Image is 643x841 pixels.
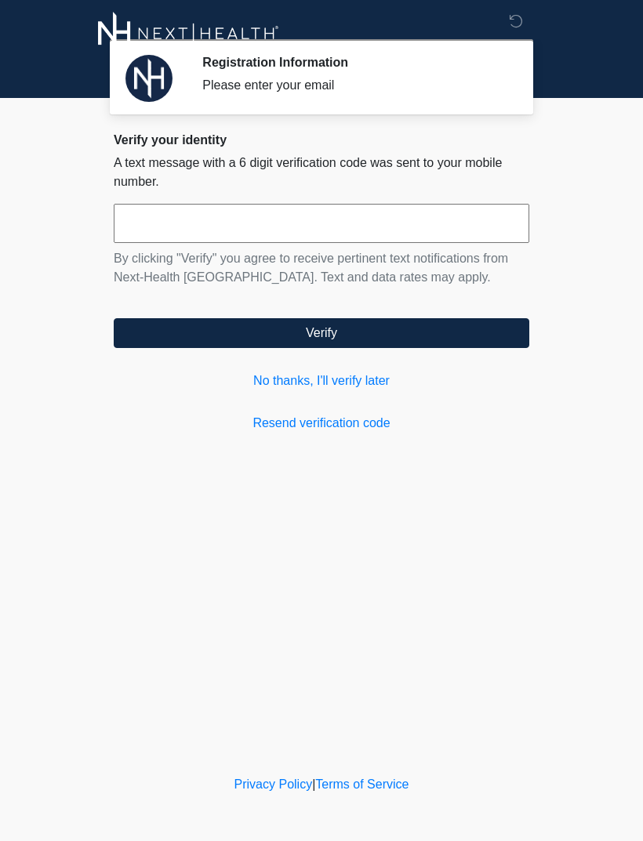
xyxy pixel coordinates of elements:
h2: Verify your identity [114,132,529,147]
a: Resend verification code [114,414,529,433]
p: By clicking "Verify" you agree to receive pertinent text notifications from Next-Health [GEOGRAPH... [114,249,529,287]
a: Terms of Service [315,778,409,791]
button: Verify [114,318,529,348]
a: | [312,778,315,791]
a: No thanks, I'll verify later [114,372,529,390]
img: Next-Health Woodland Hills Logo [98,12,279,55]
div: Please enter your email [202,76,506,95]
img: Agent Avatar [125,55,173,102]
a: Privacy Policy [234,778,313,791]
p: A text message with a 6 digit verification code was sent to your mobile number. [114,154,529,191]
